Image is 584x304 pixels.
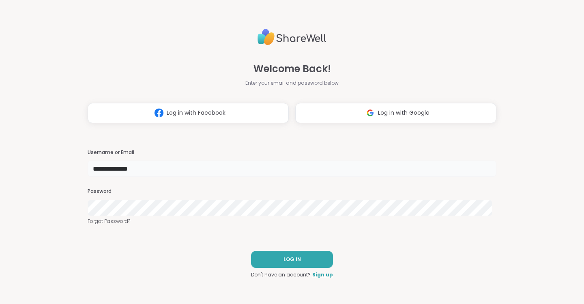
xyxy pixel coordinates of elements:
[251,251,333,268] button: LOG IN
[378,109,429,117] span: Log in with Google
[167,109,225,117] span: Log in with Facebook
[88,188,496,195] h3: Password
[312,271,333,278] a: Sign up
[251,271,311,278] span: Don't have an account?
[283,256,301,263] span: LOG IN
[88,103,289,123] button: Log in with Facebook
[88,149,496,156] h3: Username or Email
[88,218,496,225] a: Forgot Password?
[258,26,326,49] img: ShareWell Logo
[245,79,339,87] span: Enter your email and password below
[363,105,378,120] img: ShareWell Logomark
[151,105,167,120] img: ShareWell Logomark
[253,62,331,76] span: Welcome Back!
[295,103,496,123] button: Log in with Google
